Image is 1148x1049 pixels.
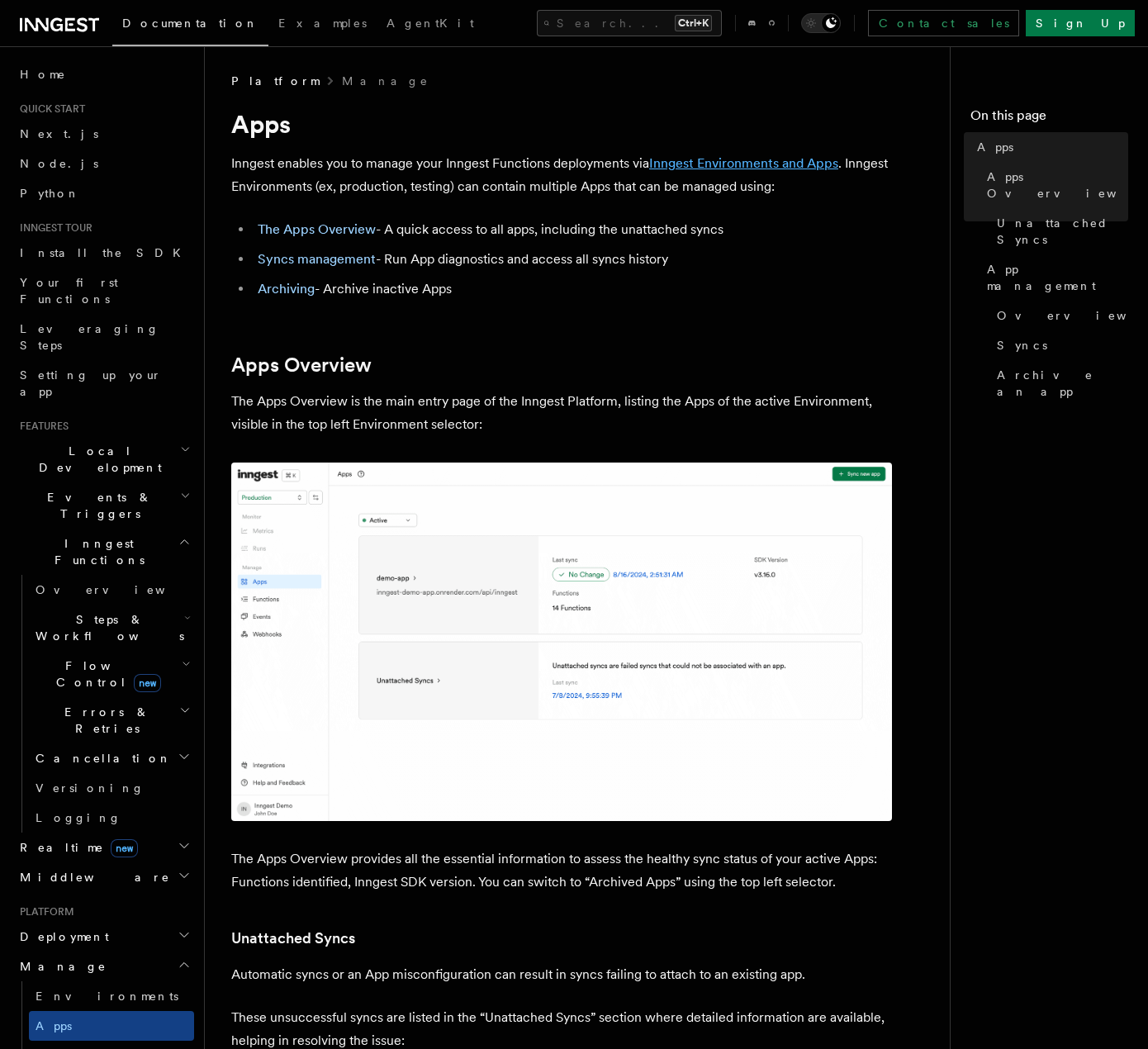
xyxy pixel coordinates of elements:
[13,952,194,981] button: Manage
[537,10,722,36] button: Search...Ctrl+K
[13,869,170,885] span: Middleware
[990,360,1128,406] a: Archive an app
[29,750,172,767] span: Cancellation
[29,1011,194,1041] a: Apps
[278,17,367,30] span: Examples
[13,928,109,945] span: Deployment
[29,743,194,773] button: Cancellation
[20,276,118,306] span: Your first Functions
[20,322,159,352] span: Leveraging Steps
[231,963,892,986] p: Automatic syncs or an App misconfiguration can result in syncs failing to attach to an existing app.
[13,535,178,568] span: Inngest Functions
[258,281,315,297] a: Archiving
[231,927,355,950] a: Unattached Syncs
[36,990,178,1003] span: Environments
[29,981,194,1011] a: Environments
[13,443,180,476] span: Local Development
[649,155,838,171] a: Inngest Environments and Apps
[231,847,892,894] p: The Apps Overview provides all the essential information to assess the healthy sync status of you...
[20,66,66,83] span: Home
[20,127,98,140] span: Next.js
[29,773,194,803] a: Versioning
[13,420,69,433] span: Features
[29,575,194,605] a: Overview
[980,162,1128,208] a: Apps Overview
[13,149,194,178] a: Node.js
[980,254,1128,301] a: App management
[20,157,98,170] span: Node.js
[990,301,1128,330] a: Overview
[987,261,1128,294] span: App management
[134,674,161,692] span: new
[122,17,259,30] span: Documentation
[231,109,892,139] h1: Apps
[990,330,1128,360] a: Syncs
[29,697,194,743] button: Errors & Retries
[231,390,892,436] p: The Apps Overview is the main entry page of the Inngest Platform, listing the Apps of the active ...
[387,17,474,30] span: AgentKit
[29,704,179,737] span: Errors & Retries
[253,218,892,241] li: - A quick access to all apps, including the unattached syncs
[868,10,1019,36] a: Contact sales
[13,102,85,116] span: Quick start
[13,958,107,975] span: Manage
[13,529,194,575] button: Inngest Functions
[13,238,194,268] a: Install the SDK
[13,221,93,235] span: Inngest tour
[13,314,194,360] a: Leveraging Steps
[13,862,194,892] button: Middleware
[13,575,194,833] div: Inngest Functions
[13,360,194,406] a: Setting up your app
[20,187,80,200] span: Python
[13,482,194,529] button: Events & Triggers
[36,781,145,795] span: Versioning
[13,922,194,952] button: Deployment
[13,436,194,482] button: Local Development
[970,132,1128,162] a: Apps
[13,59,194,89] a: Home
[36,1019,72,1032] span: Apps
[13,905,74,918] span: Platform
[253,278,892,301] li: - Archive inactive Apps
[36,583,206,596] span: Overview
[231,354,372,377] a: Apps Overview
[111,839,138,857] span: new
[977,139,1013,155] span: Apps
[29,657,182,691] span: Flow Control
[268,5,377,45] a: Examples
[377,5,484,45] a: AgentKit
[20,246,191,259] span: Install the SDK
[231,152,892,198] p: Inngest enables you to manage your Inngest Functions deployments via . Inngest Environments (ex, ...
[1026,10,1135,36] a: Sign Up
[13,489,180,522] span: Events & Triggers
[997,367,1128,400] span: Archive an app
[970,106,1128,132] h4: On this page
[231,73,319,89] span: Platform
[13,178,194,208] a: Python
[253,248,892,271] li: - Run App diagnostics and access all syncs history
[342,73,429,89] a: Manage
[258,251,376,267] a: Syncs management
[13,833,194,862] button: Realtimenew
[801,13,841,33] button: Toggle dark mode
[997,215,1128,248] span: Unattached Syncs
[29,611,184,644] span: Steps & Workflows
[29,605,194,651] button: Steps & Workflows
[112,5,268,46] a: Documentation
[997,337,1047,354] span: Syncs
[13,268,194,314] a: Your first Functions
[990,208,1128,254] a: Unattached Syncs
[258,221,376,237] a: The Apps Overview
[20,368,162,398] span: Setting up your app
[36,811,121,824] span: Logging
[29,803,194,833] a: Logging
[231,463,892,821] img: The home page of the Inngest Platform is an Apps listing. Each App item display the App status al...
[13,119,194,149] a: Next.js
[29,651,194,697] button: Flow Controlnew
[13,839,138,856] span: Realtime
[675,15,712,31] kbd: Ctrl+K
